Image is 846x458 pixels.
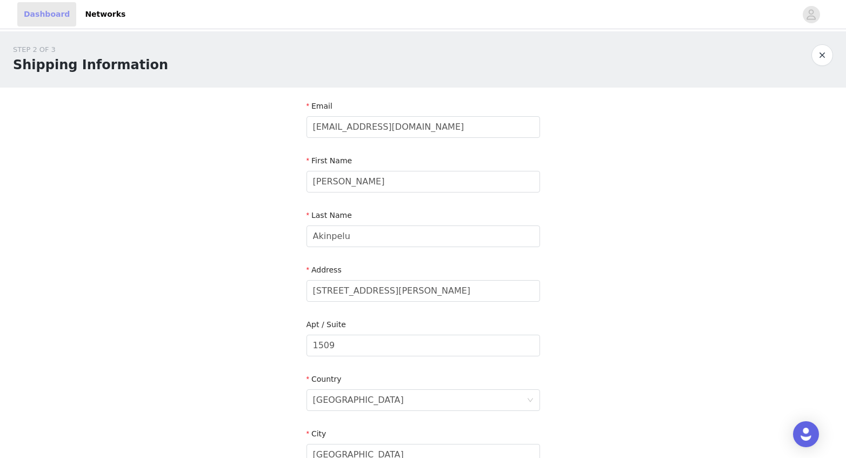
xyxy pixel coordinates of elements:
[78,2,132,26] a: Networks
[13,55,168,75] h1: Shipping Information
[806,6,816,23] div: avatar
[307,211,352,220] label: Last Name
[17,2,76,26] a: Dashboard
[527,397,534,404] i: icon: down
[13,44,168,55] div: STEP 2 OF 3
[793,421,819,447] div: Open Intercom Messenger
[307,429,327,438] label: City
[307,102,332,110] label: Email
[307,156,352,165] label: First Name
[307,320,346,329] label: Apt / Suite
[307,265,342,274] label: Address
[307,375,342,383] label: Country
[313,390,404,410] div: Canada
